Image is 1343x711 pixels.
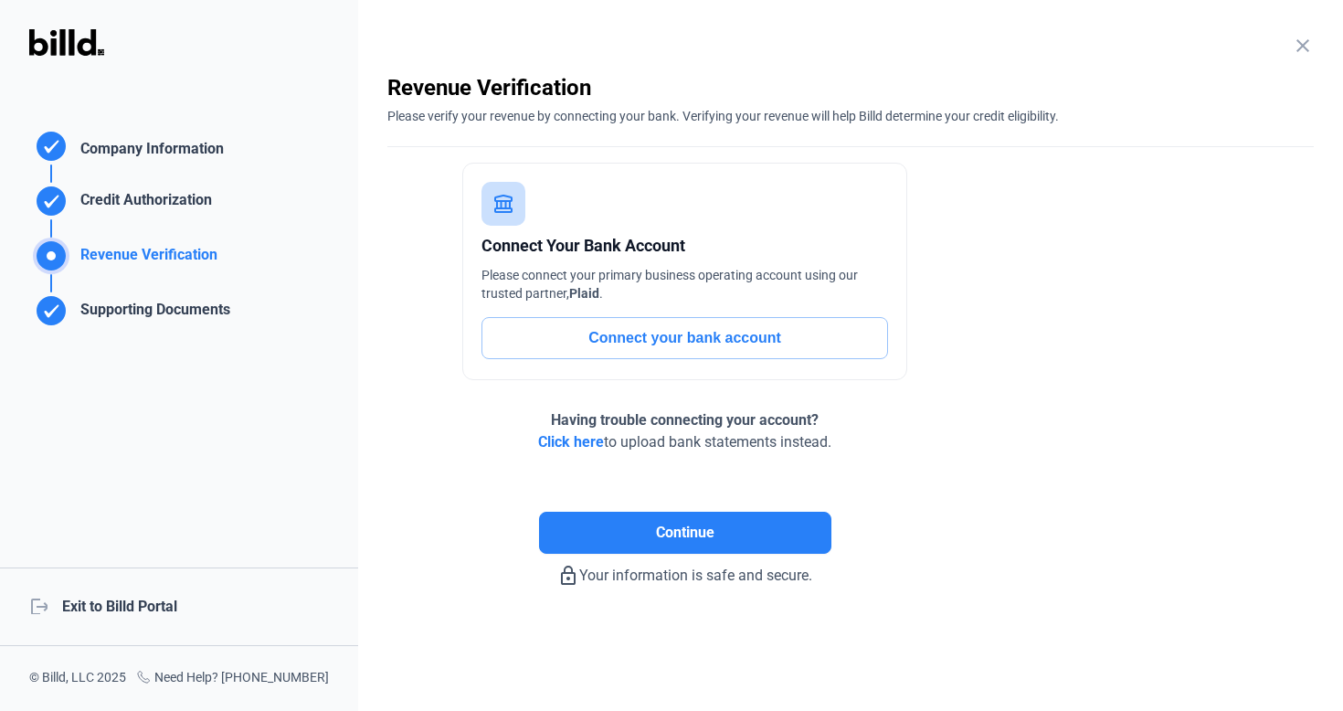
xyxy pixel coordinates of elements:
div: Your information is safe and secure. [387,554,982,587]
div: Please connect your primary business operating account using our trusted partner, . [481,266,888,302]
span: Continue [656,522,714,544]
span: Plaid [569,286,599,301]
div: Revenue Verification [73,244,217,274]
div: to upload bank statements instead. [538,409,831,453]
div: © Billd, LLC 2025 [29,668,126,689]
div: Revenue Verification [387,73,1314,102]
mat-icon: close [1292,35,1314,57]
div: Company Information [73,138,224,164]
div: Need Help? [PHONE_NUMBER] [136,668,329,689]
mat-icon: lock_outline [557,565,579,587]
span: Having trouble connecting your account? [551,411,819,429]
button: Continue [539,512,831,554]
span: Click here [538,433,604,451]
div: Credit Authorization [73,189,212,219]
div: Connect Your Bank Account [481,233,888,259]
mat-icon: logout [29,596,48,614]
div: Supporting Documents [73,299,230,329]
img: Billd Logo [29,29,104,56]
button: Connect your bank account [481,317,888,359]
div: Please verify your revenue by connecting your bank. Verifying your revenue will help Billd determ... [387,102,1314,125]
